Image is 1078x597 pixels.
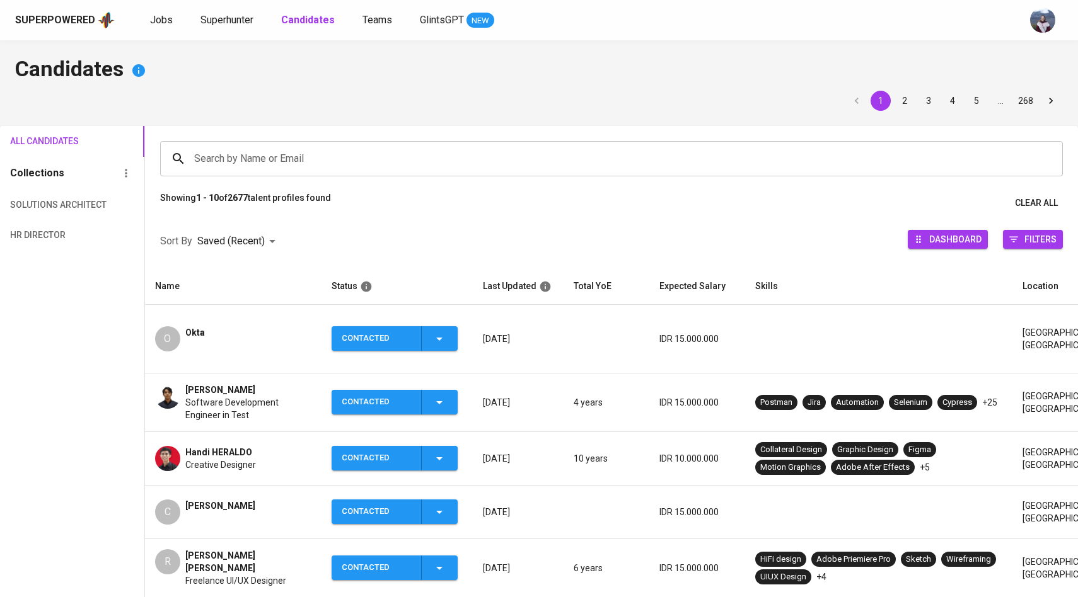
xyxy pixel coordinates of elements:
div: HiFi design [760,554,801,566]
div: Contacted [342,326,411,351]
div: Postman [760,397,792,409]
span: NEW [467,14,494,27]
button: Dashboard [908,230,988,249]
p: [DATE] [483,396,553,409]
div: Adobe Priemiere Pro [816,554,891,566]
p: [DATE] [483,562,553,574]
p: Sort By [160,234,192,249]
p: 4 years [574,396,639,409]
span: HR Director [10,227,79,243]
a: GlintsGPT NEW [420,13,494,28]
nav: pagination navigation [845,91,1063,111]
img: b7301518a098ab2282bf44afa2398146.png [155,446,180,471]
span: Software Development Engineer in Test [185,396,311,421]
div: Motion Graphics [760,462,821,474]
span: Solutions Architect [10,197,79,213]
th: Expected Salary [649,268,745,305]
button: Go to next page [1041,91,1061,111]
p: Saved (Recent) [197,234,265,249]
span: Freelance UI/UX Designer [185,574,286,587]
button: Contacted [332,555,458,580]
a: Candidates [281,13,337,28]
p: IDR 15.000.000 [659,562,735,574]
div: Graphic Design [837,444,893,456]
div: Adobe After Effects [836,462,910,474]
th: Status [322,268,473,305]
th: Total YoE [564,268,649,305]
span: Creative Designer [185,458,256,471]
img: 390726298f92e28bd10febe6a739beaf.jpg [155,384,180,409]
button: Go to page 3 [919,91,939,111]
div: R [155,549,180,574]
b: Candidates [281,14,335,26]
p: +4 [816,571,826,583]
button: Go to page 5 [966,91,987,111]
p: IDR 15.000.000 [659,396,735,409]
div: Collateral Design [760,444,822,456]
h6: Collections [10,164,64,182]
span: Handi HERALDO [185,446,252,458]
button: Contacted [332,390,458,414]
div: UIUX Design [760,571,806,583]
div: Contacted [342,555,411,580]
p: IDR 10.000.000 [659,452,735,465]
th: Name [145,268,322,305]
span: Filters [1024,230,1057,247]
span: Teams [362,14,392,26]
div: C [155,499,180,525]
div: Selenium [894,397,927,409]
div: Figma [908,444,931,456]
a: Teams [362,13,395,28]
img: christine.raharja@glints.com [1030,8,1055,33]
th: Skills [745,268,1012,305]
span: [PERSON_NAME] [185,499,255,512]
div: Saved (Recent) [197,230,280,253]
h4: Candidates [15,55,1063,86]
div: … [990,94,1011,107]
span: Superhunter [200,14,253,26]
b: 1 - 10 [196,193,219,203]
a: Jobs [150,13,175,28]
div: Jira [808,397,821,409]
div: Automation [836,397,879,409]
p: 6 years [574,562,639,574]
th: Last Updated [473,268,564,305]
button: Contacted [332,326,458,351]
p: 10 years [574,452,639,465]
span: GlintsGPT [420,14,464,26]
a: Superpoweredapp logo [15,11,115,30]
span: [PERSON_NAME] [185,384,255,396]
button: Go to page 4 [942,91,963,111]
span: Dashboard [929,230,982,247]
p: +5 [920,461,930,474]
button: Filters [1003,230,1063,249]
a: Superhunter [200,13,256,28]
div: Superpowered [15,13,95,28]
span: Jobs [150,14,173,26]
div: Sketch [906,554,931,566]
button: Contacted [332,446,458,470]
p: [DATE] [483,452,553,465]
p: [DATE] [483,333,553,345]
div: O [155,326,180,351]
p: IDR 15.000.000 [659,506,735,518]
button: Go to page 268 [1014,91,1037,111]
button: Contacted [332,499,458,524]
p: IDR 15.000.000 [659,333,735,345]
p: Showing of talent profiles found [160,191,331,215]
span: Clear All [1015,195,1058,211]
span: [PERSON_NAME] [PERSON_NAME] [185,549,311,574]
span: All Candidates [10,134,79,149]
button: page 1 [871,91,891,111]
div: Wireframing [946,554,991,566]
button: Clear All [1010,191,1063,215]
div: Contacted [342,446,411,470]
div: Contacted [342,390,411,414]
img: app logo [98,11,115,30]
span: Okta [185,326,205,339]
b: 2677 [228,193,248,203]
div: Cypress [942,397,972,409]
div: Contacted [342,499,411,524]
button: Go to page 2 [895,91,915,111]
p: +25 [982,396,997,409]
